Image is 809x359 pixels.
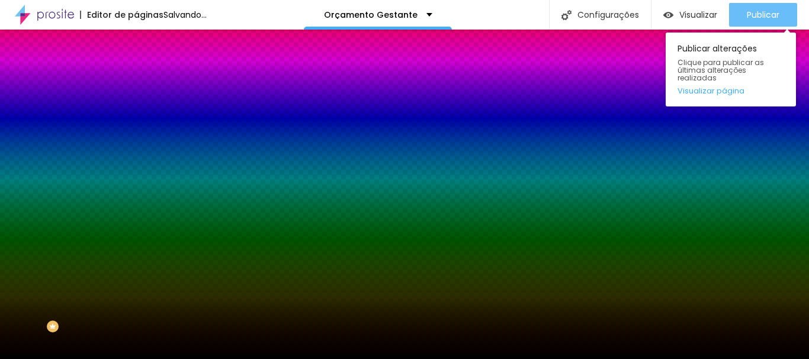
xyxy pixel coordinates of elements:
font: Orçamento Gestante [324,9,418,21]
font: Editor de páginas [87,9,163,21]
font: Publicar alterações [678,43,757,54]
button: Publicar [729,3,797,27]
font: Configurações [577,9,639,21]
a: Visualizar página [678,87,784,95]
img: Ícone [561,10,572,20]
button: Visualizar [651,3,729,27]
div: Salvando... [163,11,207,19]
font: Publicar [747,9,779,21]
font: Clique para publicar as últimas alterações realizadas [678,57,764,83]
font: Visualizar [679,9,717,21]
img: view-1.svg [663,10,673,20]
font: Visualizar página [678,85,744,96]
